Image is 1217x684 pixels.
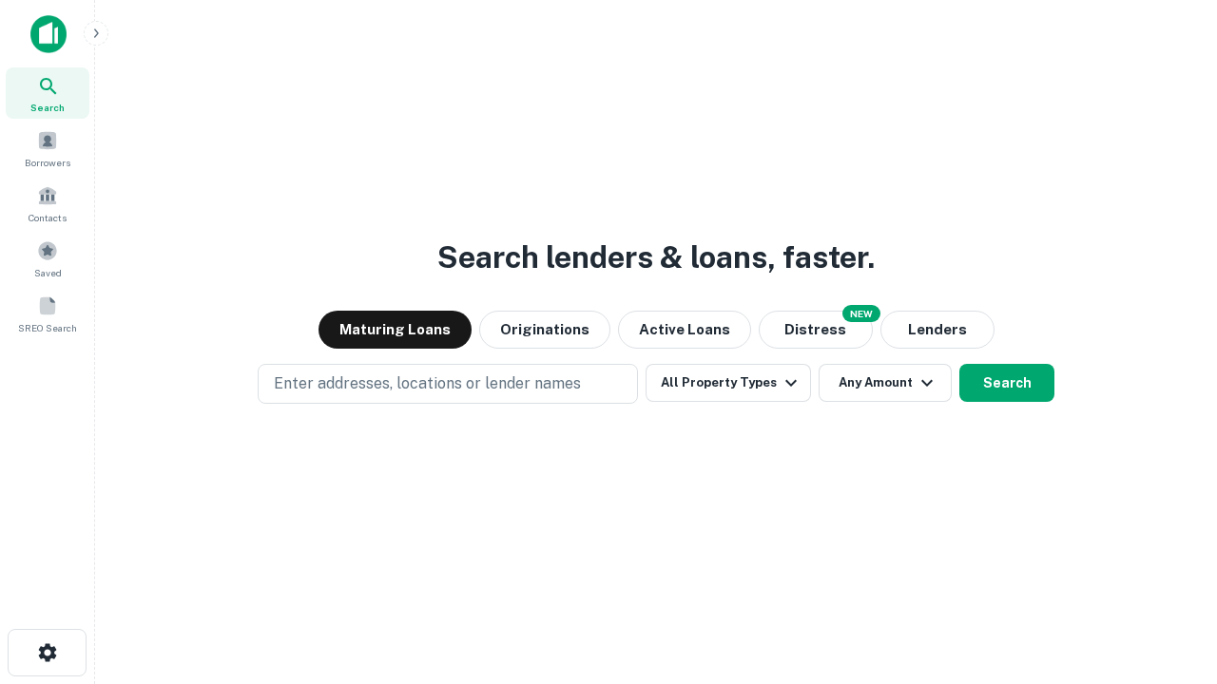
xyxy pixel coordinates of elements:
[319,311,472,349] button: Maturing Loans
[479,311,610,349] button: Originations
[30,15,67,53] img: capitalize-icon.png
[759,311,873,349] button: Search distressed loans with lien and other non-mortgage details.
[258,364,638,404] button: Enter addresses, locations or lender names
[18,320,77,335] span: SREO Search
[6,123,89,174] a: Borrowers
[25,155,70,170] span: Borrowers
[646,364,811,402] button: All Property Types
[959,364,1054,402] button: Search
[437,235,875,280] h3: Search lenders & loans, faster.
[34,265,62,280] span: Saved
[6,178,89,229] a: Contacts
[29,210,67,225] span: Contacts
[274,372,581,395] p: Enter addresses, locations or lender names
[819,364,952,402] button: Any Amount
[618,311,751,349] button: Active Loans
[30,100,65,115] span: Search
[1122,532,1217,623] iframe: Chat Widget
[880,311,995,349] button: Lenders
[6,67,89,119] a: Search
[6,288,89,339] a: SREO Search
[6,233,89,284] a: Saved
[842,305,880,322] div: NEW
